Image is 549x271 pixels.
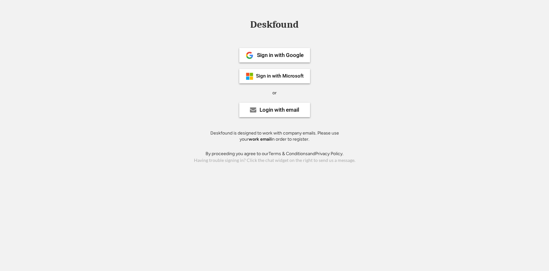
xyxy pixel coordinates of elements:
[202,130,347,143] div: Deskfound is designed to work with company emails. Please use your in order to register.
[272,90,277,96] div: or
[256,74,304,79] div: Sign in with Microsoft
[246,72,253,80] img: ms-symbollockup_mssymbol_19.png
[249,136,271,142] strong: work email
[269,151,308,156] a: Terms & Conditions
[206,151,343,157] div: By proceeding you agree to our and
[257,52,304,58] div: Sign in with Google
[260,107,299,113] div: Login with email
[246,51,253,59] img: 1024px-Google__G__Logo.svg.png
[315,151,343,156] a: Privacy Policy.
[247,20,302,30] div: Deskfound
